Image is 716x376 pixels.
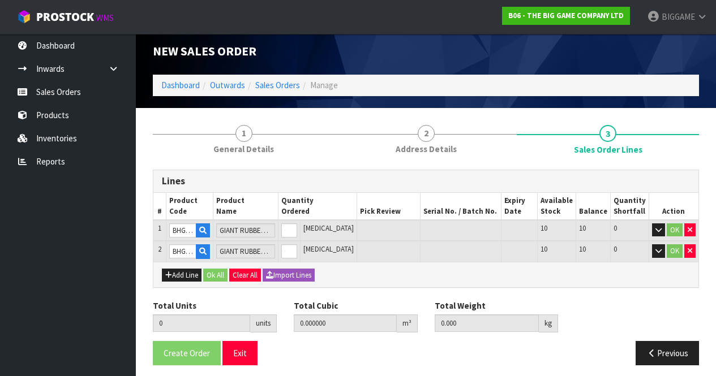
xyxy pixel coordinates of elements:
[162,176,690,187] h3: Lines
[579,244,586,254] span: 10
[281,244,297,258] input: Qty Ordered
[153,314,250,332] input: Total Units
[435,314,539,332] input: Total Weight
[539,314,558,332] div: kg
[576,193,610,220] th: Balance
[210,80,245,90] a: Outwards
[614,244,617,254] span: 0
[17,10,31,24] img: cube-alt.png
[599,125,616,142] span: 3
[508,11,624,20] strong: B06 - THE BIG GAME COMPANY LTD
[310,80,338,90] span: Manage
[541,223,547,233] span: 10
[213,143,274,155] span: General Details
[235,125,252,142] span: 1
[36,10,94,24] span: ProStock
[203,269,228,282] button: Ok All
[421,193,501,220] th: Serial No. / Batch No.
[169,244,197,258] input: Code
[216,223,275,237] input: Name
[166,193,213,220] th: Product Code
[579,223,586,233] span: 10
[153,43,256,59] span: New Sales Order
[255,80,300,90] a: Sales Orders
[162,269,201,282] button: Add Line
[153,341,221,365] button: Create Order
[281,223,297,237] input: Qty Ordered
[667,223,683,237] button: OK
[294,300,338,312] label: Total Cubic
[396,143,457,155] span: Address Details
[357,193,421,220] th: Pick Review
[537,193,576,220] th: Available Stock
[649,193,698,220] th: Action
[158,244,161,254] span: 2
[216,244,275,258] input: Name
[574,144,642,155] span: Sales Order Lines
[153,300,196,312] label: Total Units
[397,314,418,332] div: m³
[158,223,161,233] span: 1
[303,244,354,254] span: [MEDICAL_DATA]
[418,125,435,142] span: 2
[229,269,261,282] button: Clear All
[164,348,210,358] span: Create Order
[294,314,397,332] input: Total Cubic
[610,193,649,220] th: Quantity Shortfall
[501,193,538,220] th: Expiry Date
[250,314,277,332] div: units
[303,223,354,233] span: [MEDICAL_DATA]
[96,12,114,23] small: WMS
[161,80,200,90] a: Dashboard
[614,223,617,233] span: 0
[278,193,357,220] th: Quantity Ordered
[435,300,486,312] label: Total Weight
[153,161,699,374] span: Sales Order Lines
[222,341,258,365] button: Exit
[213,193,278,220] th: Product Name
[636,341,699,365] button: Previous
[169,223,197,237] input: Code
[541,244,547,254] span: 10
[662,11,695,22] span: BIGGAME
[153,193,166,220] th: #
[263,269,315,282] button: Import Lines
[667,244,683,258] button: OK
